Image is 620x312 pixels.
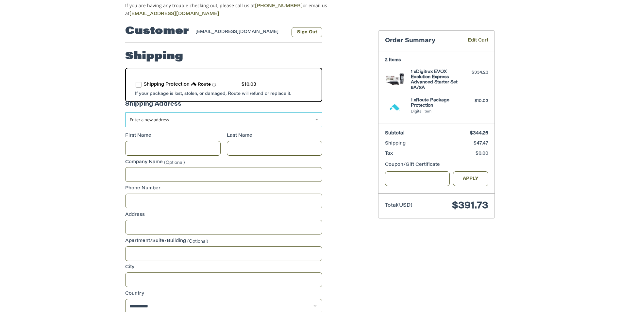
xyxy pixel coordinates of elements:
p: If you are having any trouble checking out, please call us at or email us at [125,2,348,18]
span: Tax [385,151,393,156]
label: Apartment/Suite/Building [125,238,322,245]
label: First Name [125,132,221,139]
small: (Optional) [164,160,185,165]
span: $391.73 [452,201,488,211]
h4: 1 x Digitrax EVOX Evolution Express Advanced Starter Set 5A/8A [411,69,461,91]
button: Apply [453,171,488,186]
div: route shipping protection selector element [136,78,312,92]
label: Company Name [125,159,322,166]
label: Last Name [227,132,322,139]
span: Shipping Protection [143,82,190,87]
div: Coupon/Gift Certificate [385,162,488,168]
label: Phone Number [125,185,322,192]
li: Digital Item [411,109,461,115]
span: $0.00 [476,151,488,156]
div: $334.23 [462,69,488,76]
a: [PHONE_NUMBER] [255,4,303,9]
span: Total (USD) [385,203,412,208]
span: Shipping [385,141,406,146]
span: $344.26 [470,131,488,136]
span: Enter a new address [130,117,169,123]
a: Edit Cart [458,37,488,45]
div: $10.03 [462,98,488,104]
a: [EMAIL_ADDRESS][DOMAIN_NAME] [129,12,219,16]
span: $47.47 [474,141,488,146]
h3: 2 Items [385,58,488,63]
label: City [125,264,322,271]
h4: 1 x Route Package Protection [411,98,461,109]
label: Country [125,290,322,297]
small: (Optional) [187,239,208,243]
span: Learn more [212,83,216,87]
legend: Shipping Address [125,100,181,112]
span: Subtotal [385,131,405,136]
input: Gift Certificate or Coupon Code [385,171,450,186]
div: [EMAIL_ADDRESS][DOMAIN_NAME] [195,29,285,37]
div: $10.03 [242,81,256,88]
a: Enter or select a different address [125,112,322,127]
h2: Shipping [125,50,183,63]
span: If your package is lost, stolen, or damaged, Route will refund or replace it. [135,92,291,96]
h3: Order Summary [385,37,458,45]
button: Sign Out [292,27,322,37]
label: Address [125,212,322,218]
h2: Customer [125,25,189,38]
